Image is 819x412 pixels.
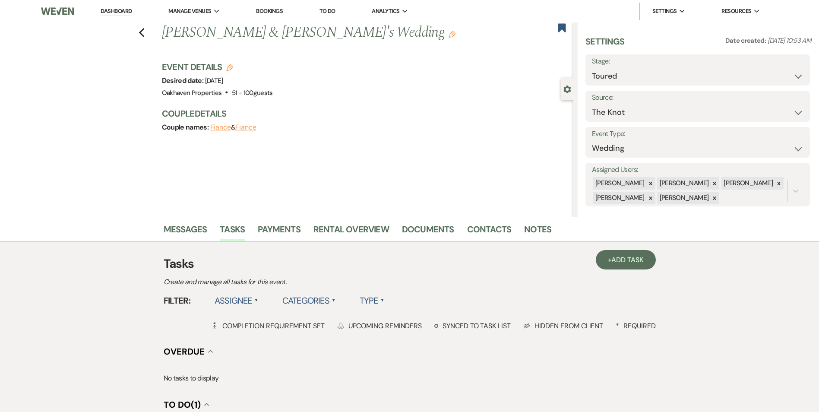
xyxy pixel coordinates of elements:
label: Categories [282,293,335,308]
img: Weven Logo [41,2,74,20]
div: Required [616,321,655,330]
span: [DATE] 10:53 AM [768,36,811,45]
span: Date created: [725,36,768,45]
div: [PERSON_NAME] [657,177,710,190]
span: ▲ [255,297,258,304]
button: Edit [449,30,455,38]
button: Fiance [235,124,256,131]
label: Type [360,293,384,308]
span: Overdue [164,346,205,357]
h3: Event Details [162,61,273,73]
div: Hidden from Client [523,321,604,330]
a: Contacts [467,222,512,241]
span: ▲ [332,297,335,304]
label: Event Type: [592,128,803,140]
span: Couple names: [162,123,210,132]
span: Desired date: [162,76,205,85]
span: Filter: [164,294,191,307]
span: Oakhaven Properties [162,89,222,97]
button: Fiance [210,124,231,131]
a: +Add Task [596,250,655,269]
span: To Do (1) [164,399,201,410]
span: Resources [721,7,751,16]
h3: Couple Details [162,108,565,120]
a: To Do [319,7,335,15]
span: 51 - 100 guests [232,89,273,97]
a: Tasks [220,222,245,241]
a: Rental Overview [313,222,389,241]
div: [PERSON_NAME] [593,192,646,204]
h3: Tasks [164,255,656,273]
a: Payments [258,222,300,241]
a: Notes [524,222,551,241]
span: Manage Venues [168,7,211,16]
a: Dashboard [101,7,132,16]
label: Stage: [592,55,803,68]
label: Assigned Users: [592,164,803,176]
h3: Settings [585,35,625,54]
span: Analytics [372,7,399,16]
button: To Do(1) [164,400,209,409]
a: Documents [402,222,454,241]
a: Messages [164,222,207,241]
span: [DATE] [205,76,223,85]
button: Overdue [164,347,213,356]
button: Close lead details [563,85,571,93]
div: Upcoming Reminders [337,321,422,330]
div: [PERSON_NAME] [721,177,774,190]
div: Synced to task list [434,321,510,330]
p: Create and manage all tasks for this event. [164,276,466,288]
div: [PERSON_NAME] [657,192,710,204]
h1: [PERSON_NAME] & [PERSON_NAME]'s Wedding [162,22,488,43]
span: Settings [652,7,677,16]
label: Assignee [215,293,258,308]
div: [PERSON_NAME] [593,177,646,190]
span: Add Task [611,255,643,264]
div: Completion Requirement Set [211,321,325,330]
label: Source: [592,92,803,104]
p: No tasks to display [164,373,656,384]
span: ▲ [381,297,384,304]
span: & [210,123,256,132]
a: Bookings [256,7,283,15]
